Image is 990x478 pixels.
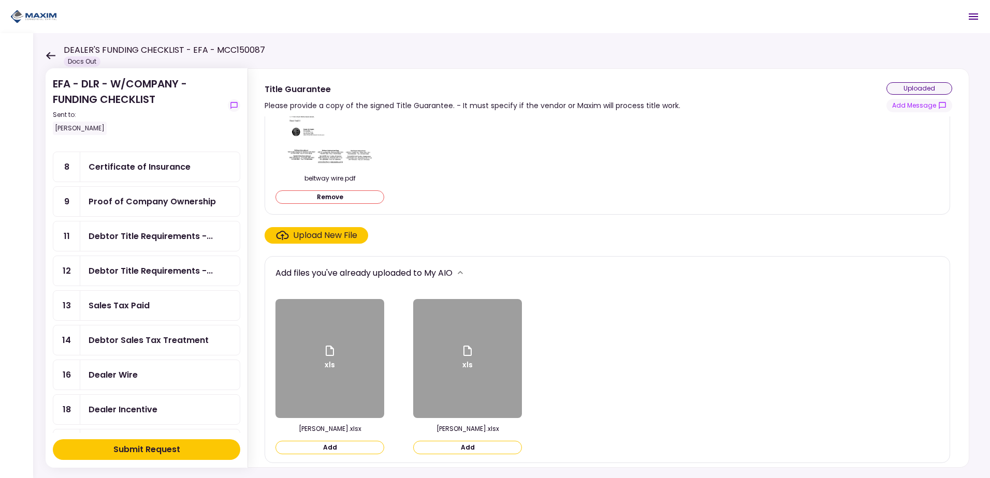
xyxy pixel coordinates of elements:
a: 8Certificate of Insurance [53,152,240,182]
button: more [453,265,468,280]
a: 12Debtor Title Requirements - Proof of IRP or Exemption [53,256,240,286]
div: [PERSON_NAME] [53,122,107,135]
div: Upload New File [293,229,357,242]
div: Sales Tax Paid [89,299,150,312]
div: xls [324,345,336,372]
div: Add files you've already uploaded to My AIO [275,266,453,279]
div: 8 [53,152,80,182]
div: Please provide a copy of the signed Title Guarantee. - It must specify if the vendor or Maxim wil... [265,99,680,112]
div: xls [461,345,474,372]
a: 16Dealer Wire [53,360,240,390]
a: 18Dealer Incentive [53,394,240,425]
div: WELTON.xlsx [413,424,522,434]
div: Proof of Company Ownership [89,195,216,208]
div: Docs Out [64,56,100,67]
span: Click here to upload the required document [265,227,368,244]
button: Open menu [961,4,986,29]
div: beltway wire.pdf [275,174,384,183]
div: 9 [53,187,80,216]
div: 12 [53,256,80,286]
button: Remove [275,190,384,204]
div: Title Guarantee [265,83,680,96]
button: Add [275,441,384,454]
button: Submit Request [53,439,240,460]
button: show-messages [886,99,952,112]
a: 19Dealer GPS Installation Invoice [53,429,240,459]
div: WELTON.xlsx [275,424,384,434]
div: 13 [53,291,80,320]
div: Dealer Wire [89,368,138,381]
div: Title GuaranteePlease provide a copy of the signed Title Guarantee. - It must specify if the vend... [248,68,969,468]
div: 16 [53,360,80,390]
h1: DEALER'S FUNDING CHECKLIST - EFA - MCC150087 [64,44,265,56]
button: show-messages [228,99,240,112]
div: Submit Request [113,443,180,456]
button: Add [413,441,522,454]
img: Partner icon [10,9,57,24]
a: 14Debtor Sales Tax Treatment [53,325,240,355]
div: 19 [53,429,80,459]
div: 14 [53,325,80,355]
div: Debtor Sales Tax Treatment [89,334,209,347]
div: Dealer Incentive [89,403,157,416]
div: uploaded [886,82,952,95]
div: 18 [53,395,80,424]
div: EFA - DLR - W/COMPANY - FUNDING CHECKLIST [53,76,224,135]
div: Debtor Title Requirements - Proof of IRP or Exemption [89,264,213,277]
a: 9Proof of Company Ownership [53,186,240,217]
a: 13Sales Tax Paid [53,290,240,321]
div: Sent to: [53,110,224,119]
div: 11 [53,221,80,251]
div: Certificate of Insurance [89,160,191,173]
a: 11Debtor Title Requirements - Other Requirements [53,221,240,251]
div: Debtor Title Requirements - Other Requirements [89,230,213,243]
